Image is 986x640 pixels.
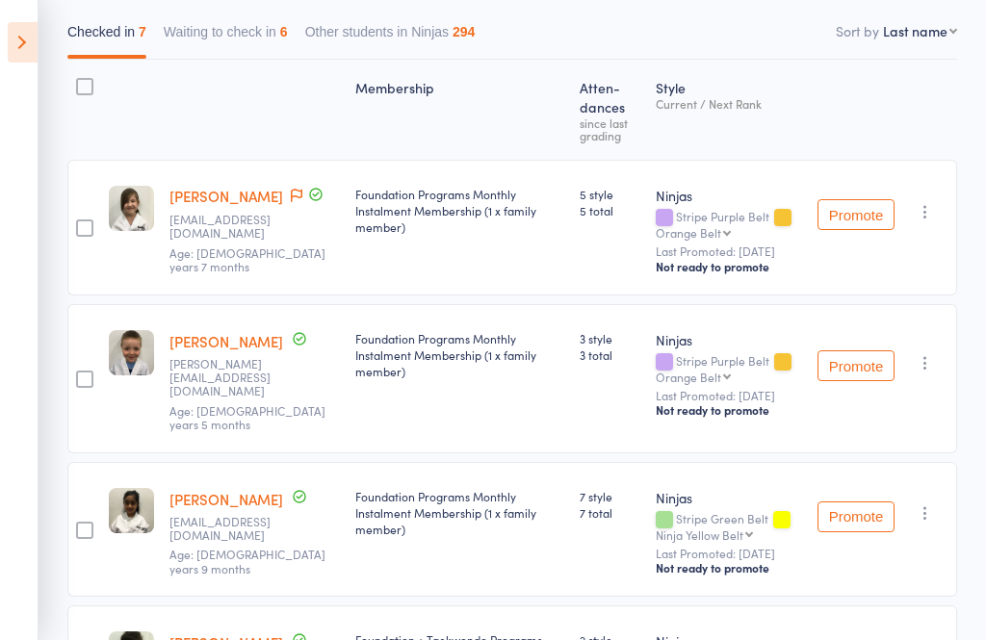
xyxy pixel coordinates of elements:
div: Not ready to promote [656,402,802,418]
button: Waiting to check in6 [164,14,288,59]
span: 5 total [580,202,640,218]
span: Age: [DEMOGRAPHIC_DATA] years 9 months [169,546,325,576]
small: Last Promoted: [DATE] [656,547,802,560]
small: deepakleal1@gmail.com [169,515,295,543]
div: 294 [453,24,475,39]
div: Stripe Purple Belt [656,354,802,383]
div: 6 [280,24,288,39]
a: [PERSON_NAME] [169,489,283,509]
button: Other students in Ninjas294 [305,14,476,59]
span: 7 total [580,504,640,521]
div: Foundation Programs Monthly Instalment Membership (1 x family member) [355,186,563,235]
div: Ninjas [656,488,802,507]
button: Checked in7 [67,14,146,59]
label: Sort by [836,21,879,40]
img: image1739572279.png [109,186,154,231]
span: Age: [DEMOGRAPHIC_DATA] years 7 months [169,244,325,274]
span: Age: [DEMOGRAPHIC_DATA] years 5 months [169,402,325,432]
div: Membership [348,68,571,151]
div: Last name [883,21,947,40]
div: Not ready to promote [656,560,802,576]
small: sarahbennetts.4218@gmail.com [169,213,295,241]
div: Atten­dances [572,68,648,151]
a: [PERSON_NAME] [169,331,283,351]
button: Promote [817,350,895,381]
span: 3 total [580,346,640,363]
small: Last Promoted: [DATE] [656,244,802,258]
div: Foundation Programs Monthly Instalment Membership (1 x family member) [355,488,563,537]
button: Promote [817,199,895,230]
div: Stripe Green Belt [656,512,802,541]
div: Foundation Programs Monthly Instalment Membership (1 x family member) [355,330,563,379]
span: 5 style [580,186,640,202]
div: Ninja Yellow Belt [656,528,743,541]
div: Not ready to promote [656,259,802,274]
img: image1734129891.png [109,330,154,375]
img: image1697236083.png [109,488,154,533]
div: since last grading [580,116,640,141]
div: 7 [139,24,146,39]
button: Promote [817,501,895,532]
div: Style [648,68,810,151]
div: Ninjas [656,186,802,205]
div: Orange Belt [656,371,721,383]
div: Orange Belt [656,226,721,239]
small: Last Promoted: [DATE] [656,389,802,402]
div: Ninjas [656,330,802,349]
span: 7 style [580,488,640,504]
a: [PERSON_NAME] [169,186,283,206]
span: 3 style [580,330,640,346]
div: Current / Next Rank [656,97,802,110]
small: Tanya.pappas85@gmail.com [169,357,295,398]
div: Stripe Purple Belt [656,210,802,239]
